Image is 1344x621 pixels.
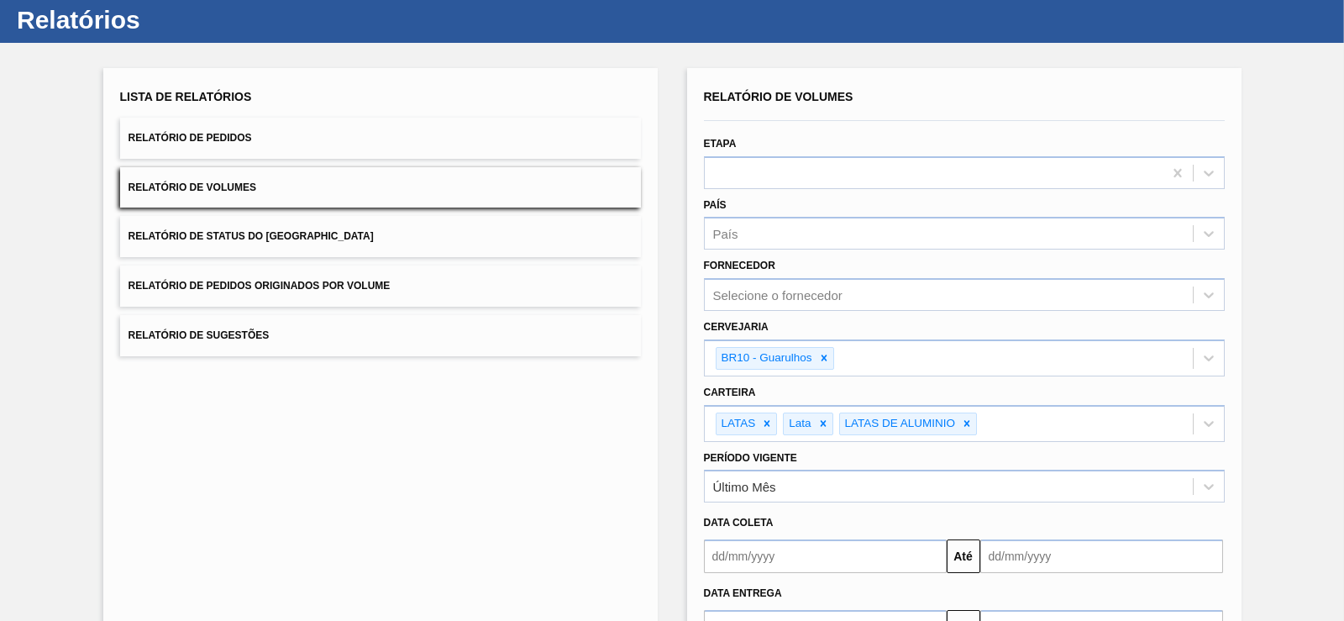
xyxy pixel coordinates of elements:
span: Data Entrega [704,587,782,599]
div: BR10 - Guarulhos [717,348,815,369]
input: dd/mm/yyyy [704,539,947,573]
label: Cervejaria [704,321,769,333]
span: Relatório de Status do [GEOGRAPHIC_DATA] [129,230,374,242]
label: Carteira [704,387,756,398]
span: Relatório de Volumes [129,182,256,193]
button: Até [947,539,980,573]
label: Período Vigente [704,452,797,464]
div: LATAS DE ALUMINIO [840,413,958,434]
label: País [704,199,727,211]
button: Relatório de Sugestões [120,315,641,356]
input: dd/mm/yyyy [980,539,1223,573]
button: Relatório de Pedidos [120,118,641,159]
span: Relatório de Sugestões [129,329,270,341]
div: País [713,227,738,241]
button: Relatório de Pedidos Originados por Volume [120,266,641,307]
span: Lista de Relatórios [120,90,252,103]
span: Data coleta [704,517,774,529]
button: Relatório de Volumes [120,167,641,208]
button: Relatório de Status do [GEOGRAPHIC_DATA] [120,216,641,257]
div: LATAS [717,413,759,434]
div: Último Mês [713,480,776,494]
div: Selecione o fornecedor [713,288,843,303]
label: Etapa [704,138,737,150]
h1: Relatórios [17,10,315,29]
span: Relatório de Pedidos Originados por Volume [129,280,391,292]
span: Relatório de Volumes [704,90,853,103]
label: Fornecedor [704,260,775,271]
div: Lata [784,413,813,434]
span: Relatório de Pedidos [129,132,252,144]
